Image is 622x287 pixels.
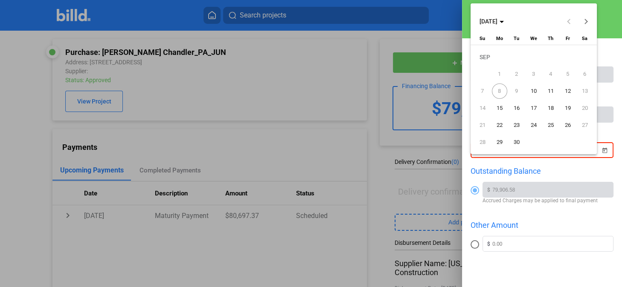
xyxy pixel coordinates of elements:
[508,117,525,134] button: September 23, 2025
[576,83,593,100] button: September 13, 2025
[576,66,593,83] button: September 6, 2025
[480,18,497,25] span: [DATE]
[508,100,525,117] button: September 16, 2025
[582,36,587,41] span: Sa
[560,100,575,116] span: 19
[509,83,524,99] span: 9
[543,66,558,82] span: 4
[566,36,570,41] span: Fr
[577,66,593,82] span: 6
[543,100,558,116] span: 18
[543,118,558,133] span: 25
[508,134,525,151] button: September 30, 2025
[508,66,525,83] button: September 2, 2025
[491,66,508,83] button: September 1, 2025
[560,118,575,133] span: 26
[577,118,593,133] span: 27
[559,66,576,83] button: September 5, 2025
[559,117,576,134] button: September 26, 2025
[509,66,524,82] span: 2
[526,66,541,82] span: 3
[542,117,559,134] button: September 25, 2025
[474,83,491,100] button: September 7, 2025
[548,36,553,41] span: Th
[577,83,593,99] span: 13
[576,117,593,134] button: September 27, 2025
[525,100,542,117] button: September 17, 2025
[475,83,490,99] span: 7
[491,100,508,117] button: September 15, 2025
[475,100,490,116] span: 14
[491,83,508,100] button: September 8, 2025
[496,36,503,41] span: Mo
[474,49,593,66] td: SEP
[560,83,575,99] span: 12
[543,83,558,99] span: 11
[474,134,491,151] button: September 28, 2025
[491,134,508,151] button: September 29, 2025
[525,83,542,100] button: September 10, 2025
[509,118,524,133] span: 23
[578,13,595,30] button: Next month
[576,100,593,117] button: September 20, 2025
[514,36,519,41] span: Tu
[526,118,541,133] span: 24
[560,66,575,82] span: 5
[526,100,541,116] span: 17
[475,135,490,150] span: 28
[492,118,507,133] span: 22
[530,36,537,41] span: We
[525,117,542,134] button: September 24, 2025
[492,135,507,150] span: 29
[559,83,576,100] button: September 12, 2025
[474,117,491,134] button: September 21, 2025
[491,117,508,134] button: September 22, 2025
[492,83,507,99] span: 8
[525,66,542,83] button: September 3, 2025
[492,66,507,82] span: 1
[475,118,490,133] span: 21
[508,83,525,100] button: September 9, 2025
[577,100,593,116] span: 20
[542,100,559,117] button: September 18, 2025
[474,100,491,117] button: September 14, 2025
[480,36,485,41] span: Su
[509,100,524,116] span: 16
[509,135,524,150] span: 30
[542,66,559,83] button: September 4, 2025
[492,100,507,116] span: 15
[476,14,507,29] button: Choose month and year
[559,100,576,117] button: September 19, 2025
[542,83,559,100] button: September 11, 2025
[526,83,541,99] span: 10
